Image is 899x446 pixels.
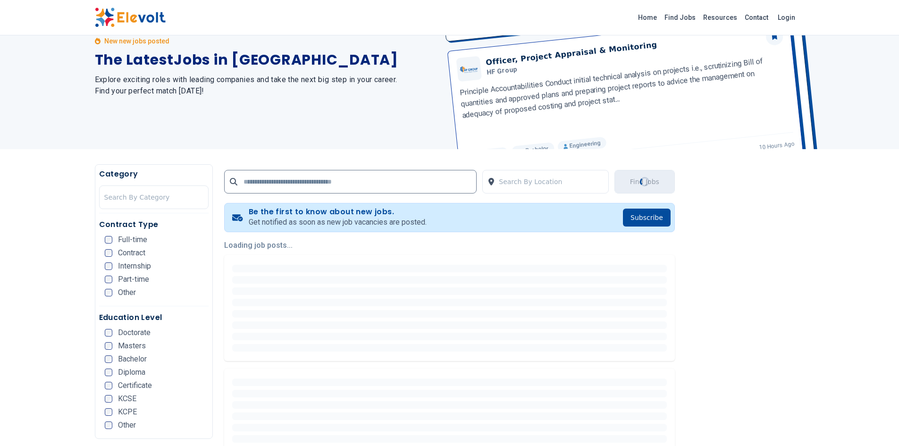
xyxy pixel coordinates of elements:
a: Login [772,8,801,27]
div: Loading... [638,175,651,188]
input: Masters [105,342,112,350]
input: Full-time [105,236,112,244]
span: Other [118,289,136,296]
span: Contract [118,249,145,257]
input: Internship [105,262,112,270]
button: Find JobsLoading... [614,170,675,194]
span: Masters [118,342,146,350]
a: Resources [699,10,741,25]
h4: Be the first to know about new jobs. [249,207,427,217]
p: New new jobs posted [104,36,169,46]
input: KCPE [105,408,112,416]
span: KCSE [118,395,136,403]
p: Loading job posts... [224,240,675,251]
h5: Education Level [99,312,209,323]
input: Bachelor [105,355,112,363]
h2: Explore exciting roles with leading companies and take the next big step in your career. Find you... [95,74,438,97]
span: Part-time [118,276,149,283]
span: Internship [118,262,151,270]
h1: The Latest Jobs in [GEOGRAPHIC_DATA] [95,51,438,68]
span: Full-time [118,236,147,244]
input: Doctorate [105,329,112,337]
span: Certificate [118,382,152,389]
input: Other [105,289,112,296]
a: Home [634,10,661,25]
input: Other [105,421,112,429]
span: Doctorate [118,329,151,337]
h5: Contract Type [99,219,209,230]
h5: Category [99,168,209,180]
input: Diploma [105,369,112,376]
input: Certificate [105,382,112,389]
span: Other [118,421,136,429]
span: Diploma [118,369,145,376]
button: Subscribe [623,209,671,227]
img: Elevolt [95,8,166,27]
a: Contact [741,10,772,25]
p: Get notified as soon as new job vacancies are posted. [249,217,427,228]
span: KCPE [118,408,137,416]
a: Find Jobs [661,10,699,25]
input: Part-time [105,276,112,283]
iframe: Chat Widget [852,401,899,446]
input: Contract [105,249,112,257]
span: Bachelor [118,355,147,363]
input: KCSE [105,395,112,403]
